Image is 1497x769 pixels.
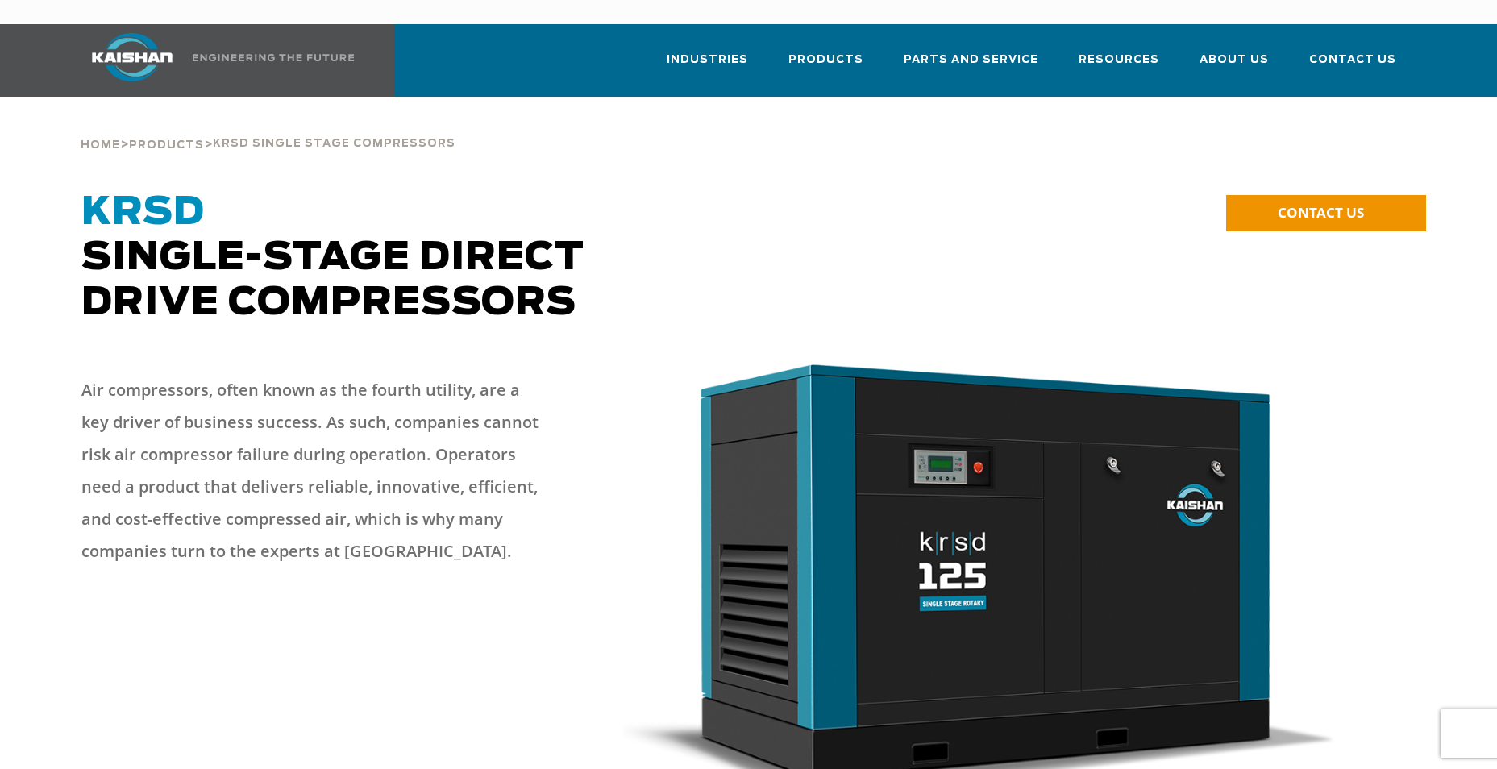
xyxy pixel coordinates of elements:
[1278,203,1364,222] span: CONTACT US
[904,39,1038,94] a: Parts and Service
[72,33,193,81] img: kaishan logo
[81,97,455,158] div: > >
[1079,51,1159,69] span: Resources
[81,137,120,152] a: Home
[788,51,863,69] span: Products
[788,39,863,94] a: Products
[213,139,455,149] span: krsd single stage compressors
[81,374,549,567] p: Air compressors, often known as the fourth utility, are a key driver of business success. As such...
[1200,51,1269,69] span: About Us
[81,140,120,151] span: Home
[1309,39,1396,94] a: Contact Us
[72,24,357,97] a: Kaishan USA
[1079,39,1159,94] a: Resources
[129,140,204,151] span: Products
[81,193,584,322] span: Single-Stage Direct Drive Compressors
[129,137,204,152] a: Products
[1226,195,1426,231] a: CONTACT US
[904,51,1038,69] span: Parts and Service
[667,39,748,94] a: Industries
[667,51,748,69] span: Industries
[81,193,205,232] span: KRSD
[1200,39,1269,94] a: About Us
[193,54,354,61] img: Engineering the future
[1309,51,1396,69] span: Contact Us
